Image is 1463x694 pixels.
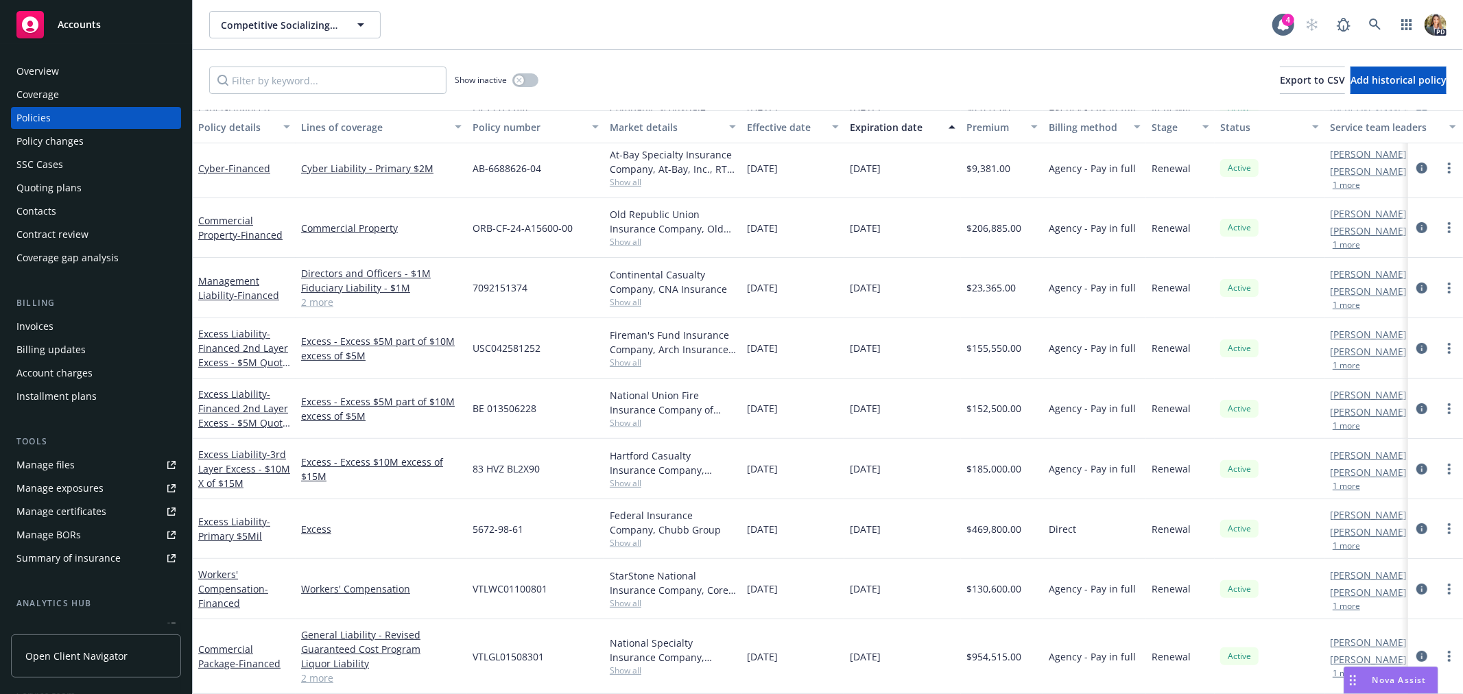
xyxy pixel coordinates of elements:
[610,417,736,429] span: Show all
[1152,221,1191,235] span: Renewal
[610,207,736,236] div: Old Republic Union Insurance Company, Old Republic General Insurance Group, Amwins
[473,582,547,596] span: VTLWC01100801
[1049,522,1076,536] span: Direct
[296,110,467,143] button: Lines of coverage
[1226,282,1253,294] span: Active
[747,221,778,235] span: [DATE]
[1441,400,1458,417] a: more
[1330,465,1407,479] a: [PERSON_NAME]
[610,296,736,308] span: Show all
[16,616,130,638] div: Loss summary generator
[11,616,181,638] a: Loss summary generator
[198,274,279,302] a: Management Liability
[1361,11,1389,38] a: Search
[16,224,88,246] div: Contract review
[198,568,268,610] a: Workers' Compensation
[11,107,181,129] a: Policies
[11,362,181,384] a: Account charges
[1330,284,1407,298] a: [PERSON_NAME]
[747,462,778,476] span: [DATE]
[16,247,119,269] div: Coverage gap analysis
[473,280,527,295] span: 7092151374
[850,161,881,176] span: [DATE]
[610,665,736,676] span: Show all
[473,401,536,416] span: BE 013506228
[1344,667,1361,693] div: Drag to move
[1049,161,1136,176] span: Agency - Pay in full
[966,120,1023,134] div: Premium
[1146,110,1215,143] button: Stage
[1215,110,1324,143] button: Status
[966,341,1021,355] span: $155,550.00
[301,671,462,685] a: 2 more
[1425,14,1447,36] img: photo
[1441,461,1458,477] a: more
[610,236,736,248] span: Show all
[1351,67,1447,94] button: Add historical policy
[966,401,1021,416] span: $152,500.00
[198,162,270,175] a: Cyber
[11,177,181,199] a: Quoting plans
[1330,387,1407,402] a: [PERSON_NAME]
[16,315,53,337] div: Invoices
[301,522,462,536] a: Excess
[747,161,778,176] span: [DATE]
[1351,73,1447,86] span: Add historical policy
[455,74,507,86] span: Show inactive
[16,501,106,523] div: Manage certificates
[610,120,721,134] div: Market details
[473,462,540,476] span: 83 HVZ BL2X90
[1330,267,1407,281] a: [PERSON_NAME]
[1333,241,1360,249] button: 1 more
[1282,14,1294,26] div: 4
[1049,120,1126,134] div: Billing method
[16,177,82,199] div: Quoting plans
[234,289,279,302] span: - Financed
[1220,120,1304,134] div: Status
[966,161,1010,176] span: $9,381.00
[1043,110,1146,143] button: Billing method
[1226,463,1253,475] span: Active
[1330,147,1407,161] a: [PERSON_NAME]
[604,110,741,143] button: Market details
[966,649,1021,664] span: $954,515.00
[1414,581,1430,597] a: circleInformation
[1333,301,1360,309] button: 1 more
[1333,361,1360,370] button: 1 more
[610,328,736,357] div: Fireman's Fund Insurance Company, Arch Insurance Company
[11,60,181,82] a: Overview
[1330,635,1407,649] a: [PERSON_NAME]
[11,524,181,546] a: Manage BORs
[301,295,462,309] a: 2 more
[301,334,462,363] a: Excess - Excess $5M part of $10M excess of $5M
[198,214,283,241] a: Commercial Property
[198,387,288,458] a: Excess Liability
[221,18,340,32] span: Competitive Socializing US LLC
[610,636,736,665] div: National Specialty Insurance Company, [PERSON_NAME] Insurance, Verita CSG, Inc.
[610,477,736,489] span: Show all
[1333,422,1360,430] button: 1 more
[1330,120,1441,134] div: Service team leaders
[741,110,844,143] button: Effective date
[11,477,181,499] a: Manage exposures
[966,280,1016,295] span: $23,365.00
[850,341,881,355] span: [DATE]
[198,327,290,398] span: - Financed 2nd Layer Excess - $5M Quota Share part of $10M X of $5M Primary
[11,597,181,610] div: Analytics hub
[844,110,961,143] button: Expiration date
[198,448,290,490] span: - 3rd Layer Excess - $10M X of $15M
[11,224,181,246] a: Contract review
[1049,401,1136,416] span: Agency - Pay in full
[610,569,736,597] div: StarStone National Insurance Company, Core Specialty, Verita CSG, Inc.
[301,280,462,295] a: Fiduciary Liability - $1M
[850,120,940,134] div: Expiration date
[11,501,181,523] a: Manage certificates
[1330,164,1407,178] a: [PERSON_NAME]
[11,130,181,152] a: Policy changes
[198,120,275,134] div: Policy details
[11,454,181,476] a: Manage files
[1414,520,1430,537] a: circleInformation
[850,280,881,295] span: [DATE]
[966,221,1021,235] span: $206,885.00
